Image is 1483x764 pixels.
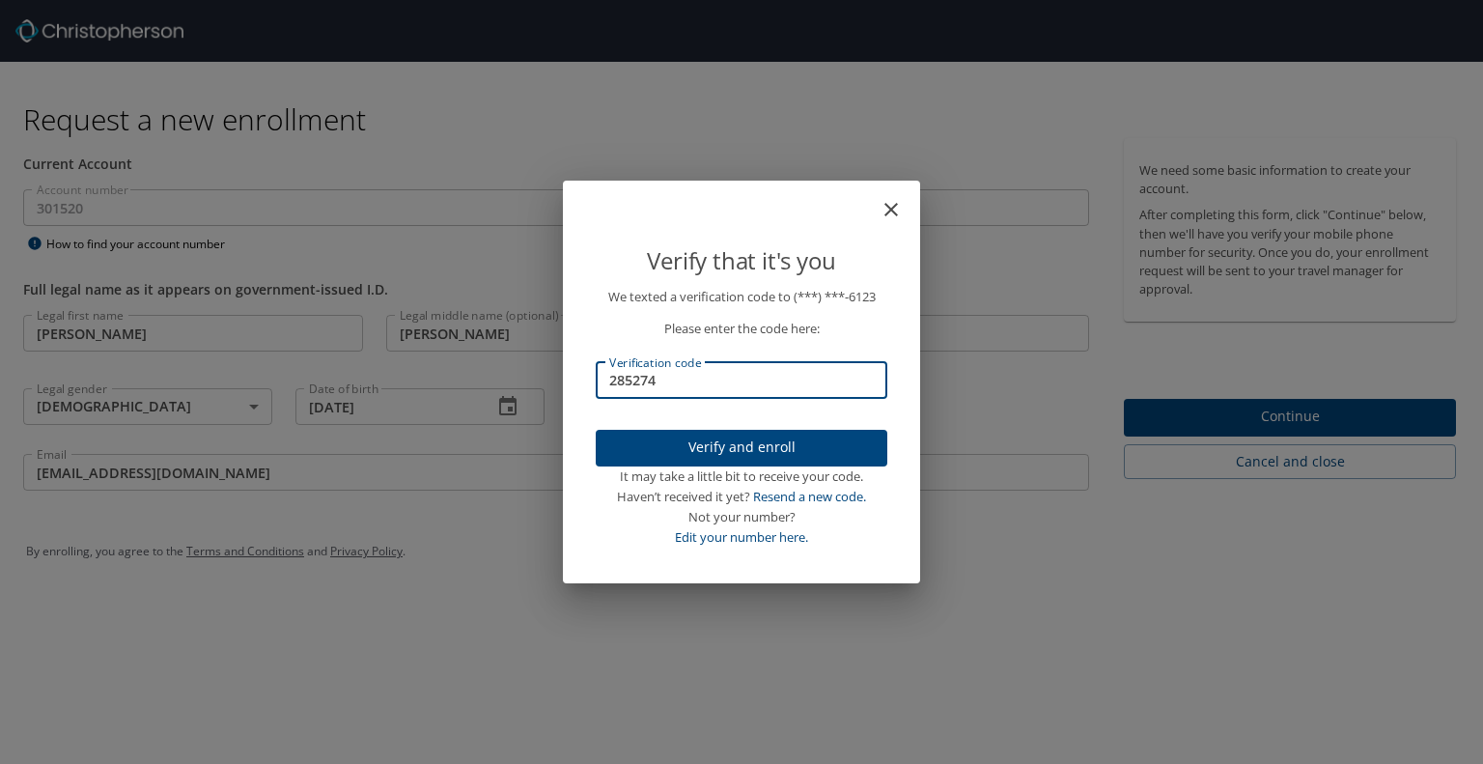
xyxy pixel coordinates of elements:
button: Verify and enroll [596,430,887,467]
p: Please enter the code here: [596,319,887,339]
a: Edit your number here. [675,528,808,546]
div: Haven’t received it yet? [596,487,887,507]
span: Verify and enroll [611,436,872,460]
p: Verify that it's you [596,242,887,279]
div: Not your number? [596,507,887,527]
div: It may take a little bit to receive your code. [596,467,887,487]
button: close [889,188,912,212]
p: We texted a verification code to (***) ***- 6123 [596,287,887,307]
a: Resend a new code. [753,488,866,505]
